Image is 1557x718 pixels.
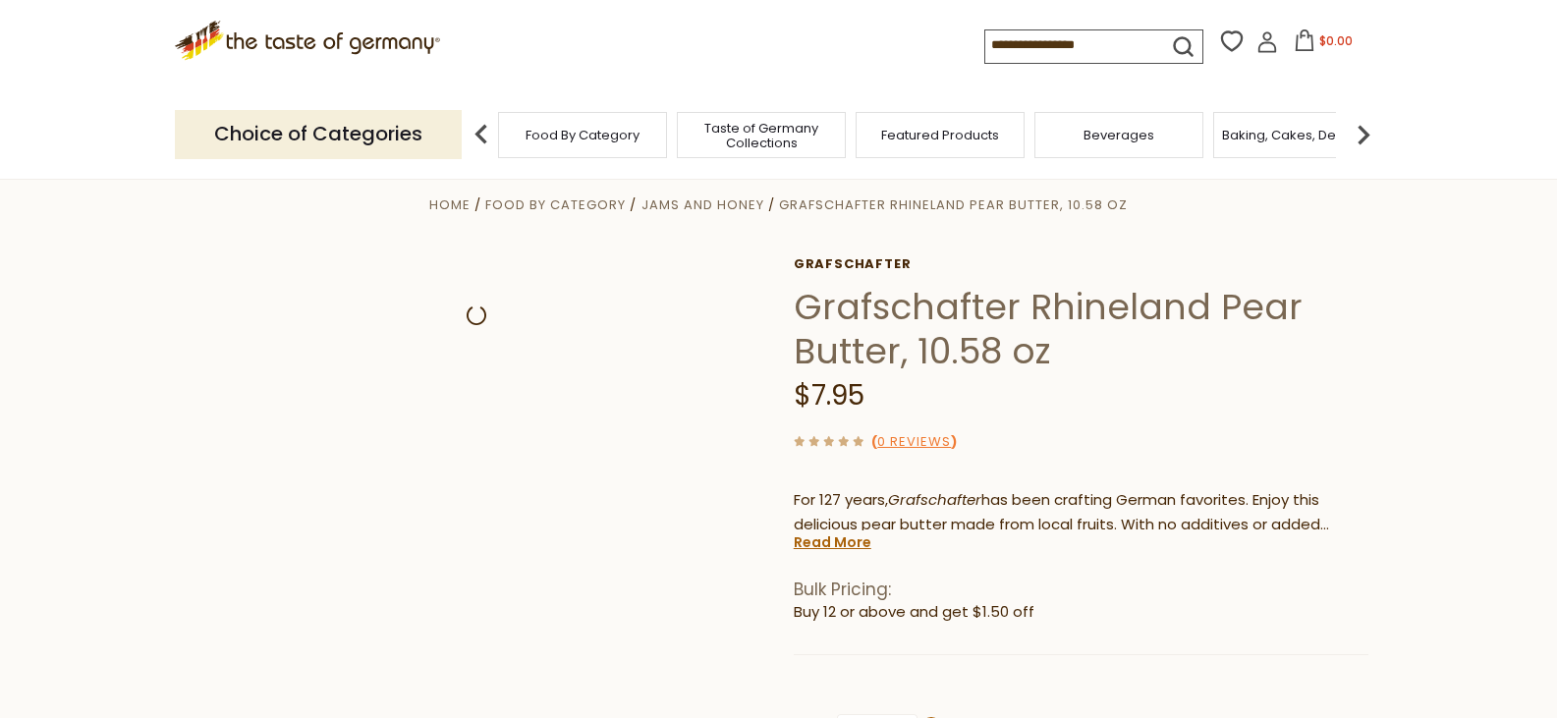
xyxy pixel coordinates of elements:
a: Home [429,195,471,214]
em: Grafschafter [888,489,981,510]
img: previous arrow [462,115,501,154]
button: $0.00 [1282,29,1365,59]
a: Grafschafter [794,256,1368,272]
h1: Grafschafter Rhineland Pear Butter, 10.58 oz [794,285,1368,373]
h1: Bulk Pricing: [794,580,1368,600]
a: Read More [794,532,871,552]
span: ( ) [871,432,957,451]
a: Featured Products [881,128,999,142]
a: 0 Reviews [877,432,951,453]
li: Buy 12 or above and get $1.50 off [794,600,1368,625]
img: next arrow [1344,115,1383,154]
a: Jams and Honey [641,195,764,214]
p: Choice of Categories [175,110,462,158]
a: Food By Category [526,128,639,142]
a: Grafschafter Rhineland Pear Butter, 10.58 oz [779,195,1128,214]
a: Taste of Germany Collections [683,121,840,150]
a: Baking, Cakes, Desserts [1222,128,1374,142]
a: Food By Category [485,195,626,214]
span: $7.95 [794,376,864,414]
a: Beverages [1084,128,1154,142]
span: $0.00 [1319,32,1353,49]
p: For 127 years, has been crafting German favorites. Enjoy this delicious pear butter made from loc... [794,488,1368,537]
